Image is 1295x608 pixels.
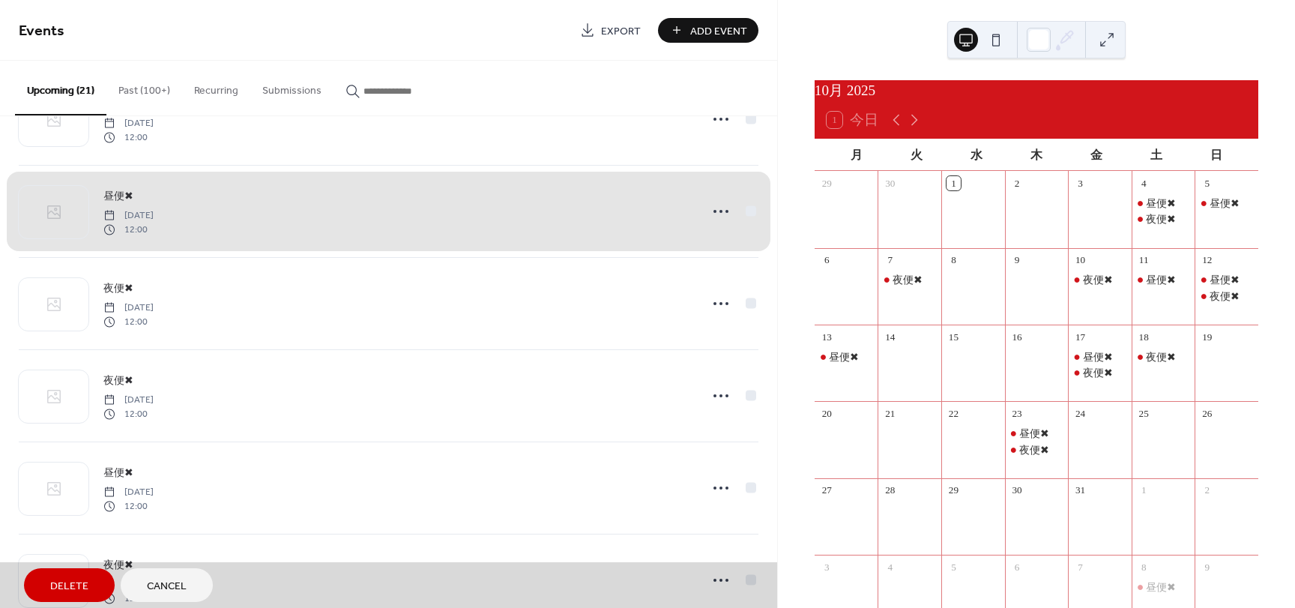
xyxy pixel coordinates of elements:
[658,18,758,43] button: Add Event
[947,253,960,267] div: 8
[250,61,333,114] button: Submissions
[50,579,88,595] span: Delete
[121,568,213,602] button: Cancel
[569,18,652,43] a: Export
[15,61,106,115] button: Upcoming (21)
[947,176,960,190] div: 1
[1195,272,1258,287] div: 昼便✖
[1010,330,1024,343] div: 16
[947,139,1006,171] div: 水
[820,330,833,343] div: 13
[1073,407,1087,421] div: 24
[1010,560,1024,574] div: 6
[820,484,833,497] div: 27
[1073,176,1087,190] div: 3
[1132,211,1195,226] div: 夜便✖
[1201,484,1214,497] div: 2
[1066,139,1126,171] div: 金
[820,560,833,574] div: 3
[1201,330,1214,343] div: 19
[1083,349,1113,364] div: 昼便✖
[1132,580,1195,595] div: 昼便✖
[147,579,187,595] span: Cancel
[827,139,887,171] div: 月
[878,272,941,287] div: 夜便✖
[829,349,859,364] div: 昼便✖
[884,484,897,497] div: 28
[884,330,897,343] div: 14
[1019,426,1049,441] div: 昼便✖
[1146,580,1176,595] div: 昼便✖
[1073,484,1087,497] div: 31
[1010,407,1024,421] div: 23
[820,176,833,190] div: 29
[1201,407,1214,421] div: 26
[947,407,960,421] div: 22
[1146,211,1176,226] div: 夜便✖
[893,272,923,287] div: 夜便✖
[1132,349,1195,364] div: 夜便✖
[1010,484,1024,497] div: 30
[1019,442,1049,457] div: 夜便✖
[1068,365,1132,380] div: 夜便✖
[1210,289,1240,304] div: 夜便✖
[1137,560,1150,574] div: 8
[24,568,115,602] button: Delete
[820,407,833,421] div: 20
[1210,196,1240,211] div: 昼便✖
[1146,349,1176,364] div: 夜便✖
[887,139,947,171] div: 火
[1010,253,1024,267] div: 9
[106,61,182,114] button: Past (100+)
[947,330,960,343] div: 15
[1005,442,1069,457] div: 夜便✖
[1126,139,1186,171] div: 土
[182,61,250,114] button: Recurring
[947,484,960,497] div: 29
[1132,272,1195,287] div: 昼便✖
[690,23,747,39] span: Add Event
[1146,196,1176,211] div: 昼便✖
[1201,176,1214,190] div: 5
[1083,272,1113,287] div: 夜便✖
[1137,253,1150,267] div: 11
[1073,330,1087,343] div: 17
[1201,253,1214,267] div: 12
[947,560,960,574] div: 5
[884,253,897,267] div: 7
[19,16,64,46] span: Events
[1195,289,1258,304] div: 夜便✖
[1006,139,1066,171] div: 木
[884,176,897,190] div: 30
[1132,196,1195,211] div: 昼便✖
[1210,272,1240,287] div: 昼便✖
[1073,560,1087,574] div: 7
[1083,365,1113,380] div: 夜便✖
[1010,176,1024,190] div: 2
[884,560,897,574] div: 4
[1137,330,1150,343] div: 18
[601,23,641,39] span: Export
[820,253,833,267] div: 6
[884,407,897,421] div: 21
[1068,349,1132,364] div: 昼便✖
[1201,560,1214,574] div: 9
[815,349,878,364] div: 昼便✖
[1068,272,1132,287] div: 夜便✖
[1146,272,1176,287] div: 昼便✖
[1005,426,1069,441] div: 昼便✖
[1137,484,1150,497] div: 1
[1137,176,1150,190] div: 4
[815,80,1258,102] div: 10月 2025
[1073,253,1087,267] div: 10
[1195,196,1258,211] div: 昼便✖
[1137,407,1150,421] div: 25
[1186,139,1246,171] div: 日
